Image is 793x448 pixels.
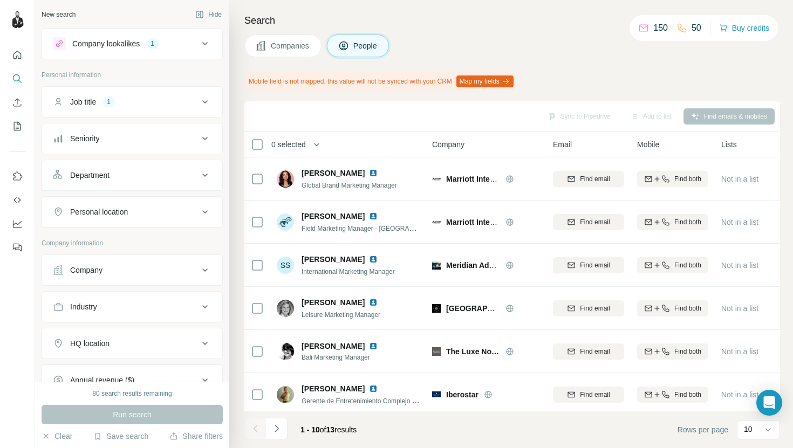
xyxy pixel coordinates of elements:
[580,304,610,313] span: Find email
[432,261,441,270] img: Logo of Meridian Adventure Sail
[302,268,395,275] span: International Marketing Manager
[42,238,223,248] p: Company information
[266,418,288,439] button: Navigate to next page
[93,431,148,442] button: Save search
[42,89,222,115] button: Job title1
[580,260,610,270] span: Find email
[674,174,701,184] span: Find both
[42,31,222,57] button: Company lookalikes1
[674,217,701,227] span: Find both
[302,297,365,308] span: [PERSON_NAME]
[302,311,380,319] span: Leisure Marketing Manager
[42,126,222,151] button: Seniority
[637,214,708,230] button: Find both
[553,257,624,273] button: Find email
[70,133,99,144] div: Seniority
[9,93,26,112] button: Enrich CSV
[42,257,222,283] button: Company
[302,224,446,232] span: Field Marketing Manager - [GEOGRAPHIC_DATA]
[9,190,26,210] button: Use Surfe API
[92,389,172,398] div: 80 search results remaining
[553,300,624,316] button: Find email
[42,10,76,19] div: New search
[169,431,223,442] button: Share filters
[446,261,532,270] span: Meridian Adventure Sail
[432,391,441,397] img: Logo of Iberostar
[553,343,624,360] button: Find email
[302,254,365,265] span: [PERSON_NAME]
[432,304,441,313] img: Logo of Hilton Head Island Visitor AND Convention Bureau
[446,346,500,357] span: The Luxe Nomad
[42,70,223,80] p: Personal information
[277,386,294,403] img: Avatar
[637,387,708,403] button: Find both
[744,424,753,435] p: 10
[70,170,110,181] div: Department
[553,214,624,230] button: Find email
[432,218,441,226] img: Logo of Marriott International
[302,383,365,394] span: [PERSON_NAME]
[271,139,306,150] span: 0 selected
[369,169,378,177] img: LinkedIn logo
[674,304,701,313] span: Find both
[42,294,222,320] button: Industry
[553,171,624,187] button: Find email
[42,431,72,442] button: Clear
[300,425,320,434] span: 1 - 10
[70,338,110,349] div: HQ location
[674,347,701,356] span: Find both
[637,257,708,273] button: Find both
[432,347,441,356] img: Logo of The Luxe Nomad
[369,255,378,264] img: LinkedIn logo
[277,170,294,188] img: Avatar
[432,175,441,183] img: Logo of Marriott International
[353,40,378,51] span: People
[302,353,391,362] span: Bali Marketing Manager
[446,304,642,313] span: [GEOGRAPHIC_DATA] Visitor AND Convention Bureau
[456,75,514,87] button: Map my fields
[244,72,516,91] div: Mobile field is not mapped, this value will not be synced with your CRM
[692,22,701,35] p: 50
[42,330,222,356] button: HQ location
[756,390,782,416] div: Open Intercom Messenger
[553,139,572,150] span: Email
[70,206,128,217] div: Personal location
[721,175,758,183] span: Not in a list
[277,257,294,274] div: SS
[719,20,769,36] button: Buy credits
[302,168,365,178] span: [PERSON_NAME]
[9,116,26,136] button: My lists
[277,213,294,231] img: Avatar
[9,238,26,257] button: Feedback
[721,139,737,150] span: Lists
[721,304,758,313] span: Not in a list
[653,22,668,35] p: 150
[637,139,659,150] span: Mobile
[369,212,378,220] img: LinkedIn logo
[580,347,610,356] span: Find email
[277,343,294,360] img: Avatar
[9,11,26,28] img: Avatar
[70,301,97,312] div: Industry
[637,300,708,316] button: Find both
[302,396,481,405] span: Gerente de Entretenimiento Complejo [GEOGRAPHIC_DATA].
[721,347,758,356] span: Not in a list
[369,384,378,393] img: LinkedIn logo
[580,217,610,227] span: Find email
[244,13,780,28] h4: Search
[446,389,478,400] span: Iberostar
[9,45,26,65] button: Quick start
[302,341,365,351] span: [PERSON_NAME]
[369,298,378,307] img: LinkedIn logo
[446,175,522,183] span: Marriott International
[70,375,134,385] div: Annual revenue ($)
[580,174,610,184] span: Find email
[277,300,294,317] img: Avatar
[674,260,701,270] span: Find both
[637,343,708,360] button: Find both
[9,167,26,186] button: Use Surfe on LinkedIn
[580,390,610,399] span: Find email
[302,182,397,189] span: Global Brand Marketing Manager
[42,199,222,225] button: Personal location
[302,211,365,222] span: [PERSON_NAME]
